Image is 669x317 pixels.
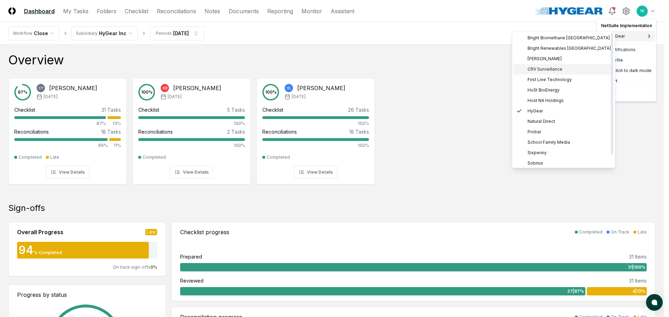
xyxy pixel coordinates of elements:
[598,55,655,65] a: Profile
[598,76,655,86] div: Support
[609,33,625,39] span: HyGear
[528,118,555,125] span: Natural Direct
[528,66,562,72] span: CRV Surveillance
[528,160,543,166] span: Sobrius
[528,87,560,93] span: HoSt BioEnergy
[528,139,570,145] span: School Family Media
[598,45,655,55] a: Notifications
[528,35,610,41] span: Bright Biomethane [GEOGRAPHIC_DATA]
[528,97,564,104] span: Host NA Holdings
[528,150,547,156] span: Sixpenny
[528,77,572,83] span: First Line Technology
[598,65,655,76] div: Switch to dark mode
[528,129,541,135] span: Probar
[528,45,611,51] span: Bright Renewables [GEOGRAPHIC_DATA]
[598,21,655,31] div: NetSuite Implementation
[528,56,562,62] span: [PERSON_NAME]
[528,108,543,114] span: HyGear
[598,89,655,100] div: Logout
